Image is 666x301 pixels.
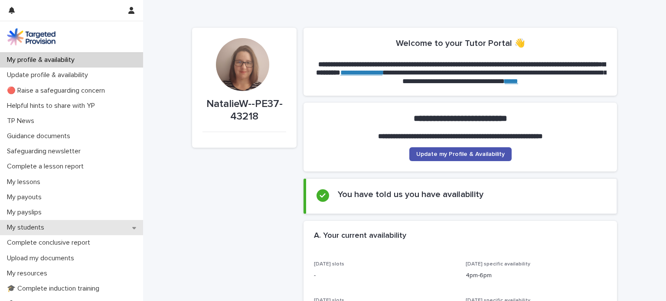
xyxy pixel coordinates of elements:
[3,239,97,247] p: Complete conclusive report
[396,38,525,49] h2: Welcome to your Tutor Portal 👋
[3,132,77,140] p: Guidance documents
[3,102,102,110] p: Helpful hints to share with YP
[409,147,512,161] a: Update my Profile & Availability
[3,162,91,171] p: Complete a lesson report
[3,87,112,95] p: 🔴 Raise a safeguarding concern
[466,262,530,267] span: [DATE] specific availability
[314,271,455,280] p: -
[3,285,106,293] p: 🎓 Complete induction training
[3,56,82,64] p: My profile & availability
[202,98,286,123] p: NatalieW--PE37-43218
[3,178,47,186] p: My lessons
[3,117,41,125] p: TP News
[3,254,81,262] p: Upload my documents
[3,147,88,155] p: Safeguarding newsletter
[3,269,54,278] p: My resources
[466,271,607,280] p: 4pm-6pm
[3,193,49,201] p: My payouts
[314,231,406,241] h2: A. Your current availability
[3,208,49,217] p: My payslips
[416,151,505,157] span: Update my Profile & Availability
[3,71,95,79] p: Update profile & availability
[7,28,55,45] img: M5nRWzHhSzIhMunXDL62
[3,223,51,232] p: My students
[314,262,344,267] span: [DATE] slots
[338,189,483,200] h2: You have told us you have availability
